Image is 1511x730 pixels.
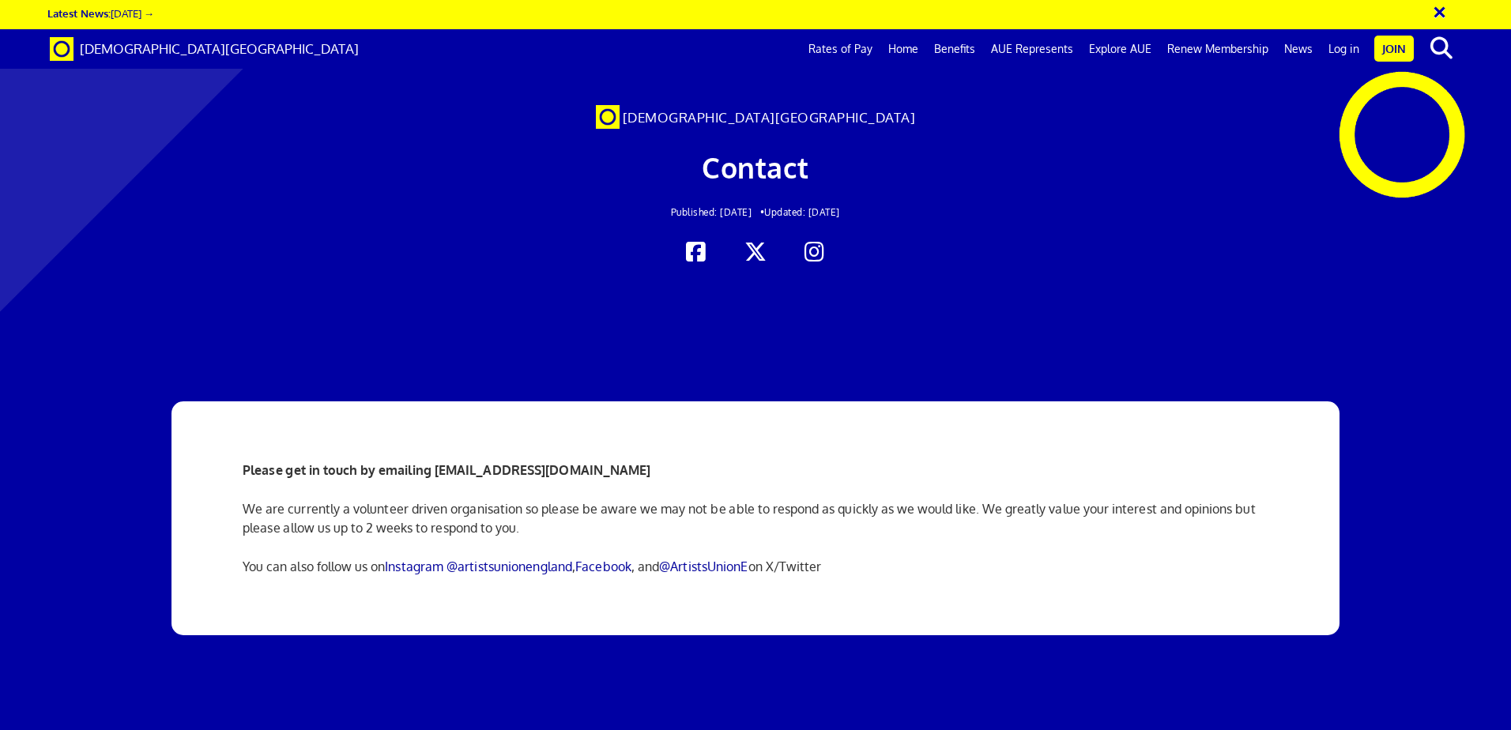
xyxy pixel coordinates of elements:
a: Instagram @artistsunionengland [385,559,572,574]
h2: Updated: [DATE] [289,207,1223,217]
a: Rates of Pay [801,29,880,69]
p: We are currently a volunteer driven organisation so please be aware we may not be able to respond... [243,499,1268,537]
a: News [1276,29,1321,69]
button: search [1417,32,1465,65]
span: [DEMOGRAPHIC_DATA][GEOGRAPHIC_DATA] [623,109,916,126]
a: Latest News:[DATE] → [47,6,154,20]
a: Benefits [926,29,983,69]
a: Renew Membership [1159,29,1276,69]
a: Home [880,29,926,69]
a: @ArtistsUnionE [659,559,748,574]
a: Explore AUE [1081,29,1159,69]
a: Log in [1321,29,1367,69]
span: Contact [702,149,809,185]
a: Join [1374,36,1414,62]
strong: Please get in touch by emailing [EMAIL_ADDRESS][DOMAIN_NAME] [243,462,651,478]
span: [DEMOGRAPHIC_DATA][GEOGRAPHIC_DATA] [80,40,359,57]
span: Published: [DATE] • [671,206,765,218]
strong: Latest News: [47,6,111,20]
a: AUE Represents [983,29,1081,69]
a: Facebook [575,559,631,574]
a: Brand [DEMOGRAPHIC_DATA][GEOGRAPHIC_DATA] [38,29,371,69]
p: You can also follow us on , , and on X/Twitter [243,557,1268,576]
